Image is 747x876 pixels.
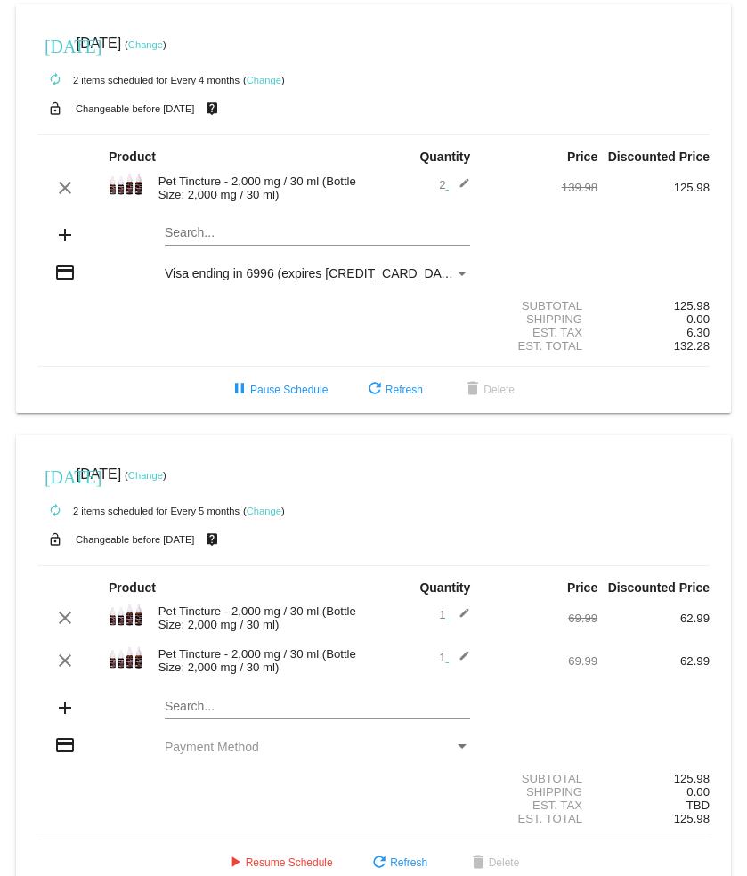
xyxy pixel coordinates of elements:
div: 69.99 [485,654,597,668]
span: TBD [686,799,710,812]
div: Est. Total [485,812,597,825]
strong: Product [109,580,156,595]
strong: Price [567,580,597,595]
div: 125.98 [597,299,710,312]
img: Pet-Tincture.png [109,599,144,635]
mat-icon: play_arrow [224,853,246,874]
span: Refresh [369,856,427,869]
button: Delete [448,374,529,406]
strong: Product [109,150,156,164]
div: 125.98 [597,772,710,785]
strong: Discounted Price [608,580,710,595]
mat-icon: credit_card [54,734,76,756]
mat-icon: edit [449,607,470,629]
input: Search... [165,226,470,240]
div: Est. Total [485,339,597,353]
a: Change [128,39,163,50]
mat-icon: clear [54,177,76,199]
small: ( ) [125,39,166,50]
small: 2 items scheduled for Every 5 months [37,506,240,516]
mat-icon: lock_open [45,528,66,551]
small: ( ) [243,506,285,516]
span: Delete [462,384,515,396]
span: Delete [467,856,520,869]
span: Refresh [364,384,423,396]
span: 0.00 [686,312,710,326]
small: Changeable before [DATE] [76,103,195,114]
div: Pet Tincture - 2,000 mg / 30 ml (Bottle Size: 2,000 mg / 30 ml) [150,174,374,201]
strong: Discounted Price [608,150,710,164]
span: 1 [439,651,470,664]
div: Shipping [485,312,597,326]
mat-icon: refresh [364,379,386,401]
strong: Quantity [419,150,470,164]
div: 62.99 [597,612,710,625]
mat-icon: add [54,697,76,718]
small: ( ) [125,470,166,481]
mat-icon: clear [54,607,76,629]
div: 125.98 [597,181,710,194]
div: 139.98 [485,181,597,194]
img: Pet-Tincture.png [109,642,144,677]
mat-icon: credit_card [54,262,76,283]
div: Pet Tincture - 2,000 mg / 30 ml (Bottle Size: 2,000 mg / 30 ml) [150,647,374,674]
small: 2 items scheduled for Every 4 months [37,75,240,85]
button: Pause Schedule [215,374,342,406]
span: 2 [439,178,470,191]
div: Shipping [485,785,597,799]
a: Change [247,75,281,85]
div: Est. Tax [485,326,597,339]
mat-icon: delete [462,379,483,401]
mat-icon: add [54,224,76,246]
strong: Quantity [419,580,470,595]
div: Subtotal [485,299,597,312]
span: 6.30 [686,326,710,339]
div: 69.99 [485,612,597,625]
a: Change [128,470,163,481]
mat-icon: edit [449,650,470,671]
div: Pet Tincture - 2,000 mg / 30 ml (Bottle Size: 2,000 mg / 30 ml) [150,604,374,631]
img: Pet-Tincture.png [109,168,144,204]
span: 132.28 [674,339,710,353]
mat-icon: autorenew [45,69,66,91]
div: 62.99 [597,654,710,668]
span: Pause Schedule [229,384,328,396]
mat-icon: lock_open [45,97,66,120]
small: Changeable before [DATE] [76,534,195,545]
mat-select: Payment Method [165,266,470,280]
mat-icon: clear [54,650,76,671]
a: Change [247,506,281,516]
span: Visa ending in 6996 (expires [CREDIT_CARD_DATA]) [165,266,463,280]
button: Refresh [350,374,437,406]
strong: Price [567,150,597,164]
mat-icon: edit [449,177,470,199]
small: ( ) [243,75,285,85]
mat-icon: live_help [201,528,223,551]
mat-icon: live_help [201,97,223,120]
mat-icon: autorenew [45,500,66,522]
div: Subtotal [485,772,597,785]
span: 125.98 [674,812,710,825]
span: 1 [439,608,470,621]
span: 0.00 [686,785,710,799]
span: Payment Method [165,740,259,754]
div: Est. Tax [485,799,597,812]
mat-icon: [DATE] [45,465,66,486]
mat-icon: delete [467,853,489,874]
input: Search... [165,700,470,714]
mat-icon: pause [229,379,250,401]
span: Resume Schedule [224,856,333,869]
mat-icon: refresh [369,853,390,874]
mat-icon: [DATE] [45,34,66,55]
mat-select: Payment Method [165,740,470,754]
